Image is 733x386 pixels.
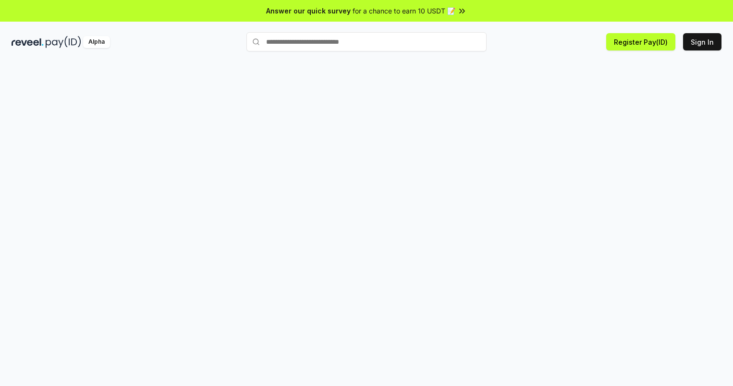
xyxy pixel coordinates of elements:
[353,6,455,16] span: for a chance to earn 10 USDT 📝
[606,33,675,50] button: Register Pay(ID)
[46,36,81,48] img: pay_id
[83,36,110,48] div: Alpha
[12,36,44,48] img: reveel_dark
[266,6,351,16] span: Answer our quick survey
[683,33,721,50] button: Sign In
